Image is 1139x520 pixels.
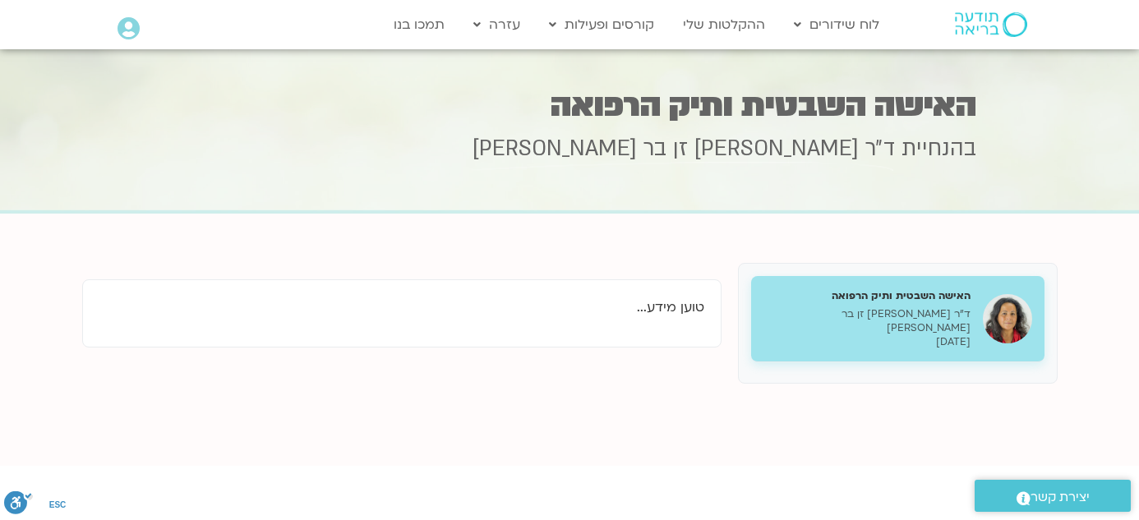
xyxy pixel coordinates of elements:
h5: האישה השבטית ותיק הרפואה [763,288,971,303]
a: ההקלטות שלי [675,9,773,40]
p: [DATE] [763,335,971,349]
h1: האישה השבטית ותיק הרפואה [163,90,976,122]
a: עזרה [465,9,528,40]
a: תמכו בנו [385,9,453,40]
span: בהנחיית [902,134,976,163]
p: ד״ר [PERSON_NAME] זן בר [PERSON_NAME] [763,307,971,335]
span: יצירת קשר [1031,486,1090,508]
a: יצירת קשר [975,480,1131,512]
p: טוען מידע... [99,297,704,319]
img: האישה השבטית ותיק הרפואה [983,294,1032,343]
a: קורסים ופעילות [541,9,662,40]
a: לוח שידורים [786,9,888,40]
img: תודעה בריאה [955,12,1027,37]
